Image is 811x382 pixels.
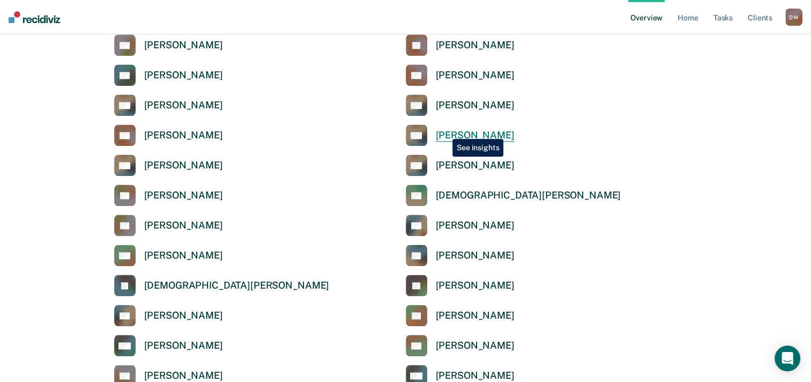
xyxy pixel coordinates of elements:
[114,94,223,116] a: [PERSON_NAME]
[114,305,223,326] a: [PERSON_NAME]
[144,370,223,382] div: [PERSON_NAME]
[114,215,223,236] a: [PERSON_NAME]
[406,34,515,56] a: [PERSON_NAME]
[144,99,223,112] div: [PERSON_NAME]
[406,305,515,326] a: [PERSON_NAME]
[406,185,621,206] a: [DEMOGRAPHIC_DATA][PERSON_NAME]
[114,34,223,56] a: [PERSON_NAME]
[436,340,515,352] div: [PERSON_NAME]
[114,124,223,146] a: [PERSON_NAME]
[406,124,515,146] a: [PERSON_NAME]
[775,346,800,371] div: Open Intercom Messenger
[436,159,515,172] div: [PERSON_NAME]
[785,9,802,26] button: DW
[144,189,223,202] div: [PERSON_NAME]
[144,280,330,292] div: [DEMOGRAPHIC_DATA][PERSON_NAME]
[144,340,223,352] div: [PERSON_NAME]
[144,310,223,322] div: [PERSON_NAME]
[406,275,515,296] a: [PERSON_NAME]
[9,11,60,23] img: Recidiviz
[144,249,223,262] div: [PERSON_NAME]
[436,219,515,232] div: [PERSON_NAME]
[436,370,515,382] div: [PERSON_NAME]
[114,275,330,296] a: [DEMOGRAPHIC_DATA][PERSON_NAME]
[144,39,223,52] div: [PERSON_NAME]
[406,94,515,116] a: [PERSON_NAME]
[436,99,515,112] div: [PERSON_NAME]
[114,245,223,266] a: [PERSON_NAME]
[406,245,515,266] a: [PERSON_NAME]
[406,155,515,176] a: [PERSON_NAME]
[114,335,223,356] a: [PERSON_NAME]
[436,39,515,52] div: [PERSON_NAME]
[406,215,515,236] a: [PERSON_NAME]
[114,155,223,176] a: [PERSON_NAME]
[436,310,515,322] div: [PERSON_NAME]
[114,185,223,206] a: [PERSON_NAME]
[406,64,515,86] a: [PERSON_NAME]
[436,189,621,202] div: [DEMOGRAPHIC_DATA][PERSON_NAME]
[436,69,515,82] div: [PERSON_NAME]
[144,129,223,142] div: [PERSON_NAME]
[436,129,515,142] div: [PERSON_NAME]
[144,219,223,232] div: [PERSON_NAME]
[144,159,223,172] div: [PERSON_NAME]
[114,64,223,86] a: [PERSON_NAME]
[144,69,223,82] div: [PERSON_NAME]
[785,9,802,26] div: D W
[436,280,515,292] div: [PERSON_NAME]
[436,249,515,262] div: [PERSON_NAME]
[406,335,515,356] a: [PERSON_NAME]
